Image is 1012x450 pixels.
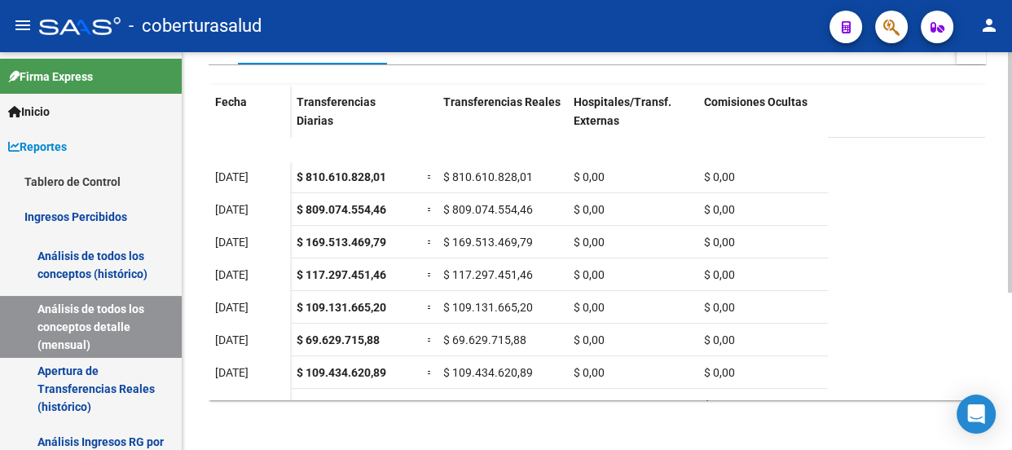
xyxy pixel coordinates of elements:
[704,399,735,412] span: $ 0,00
[297,333,380,346] span: $ 69.629.715,88
[574,95,671,127] span: Hospitales/Transf. Externas
[574,366,605,379] span: $ 0,00
[443,366,533,379] span: $ 109.434.620,89
[215,366,249,379] span: [DATE]
[297,236,386,249] span: $ 169.513.469,79
[443,399,533,412] span: $ 102.261.301,54
[129,8,262,44] span: - coberturasalud
[215,333,249,346] span: [DATE]
[215,268,249,281] span: [DATE]
[427,333,433,346] span: =
[704,301,735,314] span: $ 0,00
[567,85,697,153] datatable-header-cell: Hospitales/Transf. Externas
[297,95,376,127] span: Transferencias Diarias
[297,366,386,379] span: $ 109.434.620,89
[697,85,828,153] datatable-header-cell: Comisiones Ocultas
[437,85,567,153] datatable-header-cell: Transferencias Reales
[443,268,533,281] span: $ 117.297.451,46
[574,333,605,346] span: $ 0,00
[427,301,433,314] span: =
[297,203,386,216] span: $ 809.074.554,46
[297,170,386,183] span: $ 810.610.828,01
[574,268,605,281] span: $ 0,00
[427,170,433,183] span: =
[704,366,735,379] span: $ 0,00
[443,203,533,216] span: $ 809.074.554,46
[979,15,999,35] mat-icon: person
[8,103,50,121] span: Inicio
[427,399,433,412] span: =
[443,236,533,249] span: $ 169.513.469,79
[704,236,735,249] span: $ 0,00
[704,268,735,281] span: $ 0,00
[13,15,33,35] mat-icon: menu
[704,203,735,216] span: $ 0,00
[574,236,605,249] span: $ 0,00
[443,95,561,108] span: Transferencias Reales
[574,170,605,183] span: $ 0,00
[209,85,290,153] datatable-header-cell: Fecha
[215,399,249,412] span: [DATE]
[8,138,67,156] span: Reportes
[215,301,249,314] span: [DATE]
[957,395,996,434] div: Open Intercom Messenger
[215,95,247,108] span: Fecha
[427,268,433,281] span: =
[215,170,249,183] span: [DATE]
[574,399,605,412] span: $ 0,00
[8,68,93,86] span: Firma Express
[297,268,386,281] span: $ 117.297.451,46
[704,95,807,108] span: Comisiones Ocultas
[290,85,420,153] datatable-header-cell: Transferencias Diarias
[297,399,386,412] span: $ 102.261.301,54
[215,203,249,216] span: [DATE]
[704,170,735,183] span: $ 0,00
[215,236,249,249] span: [DATE]
[427,236,433,249] span: =
[574,203,605,216] span: $ 0,00
[443,301,533,314] span: $ 109.131.665,20
[443,333,526,346] span: $ 69.629.715,88
[704,333,735,346] span: $ 0,00
[427,366,433,379] span: =
[297,301,386,314] span: $ 109.131.665,20
[443,170,533,183] span: $ 810.610.828,01
[427,203,433,216] span: =
[574,301,605,314] span: $ 0,00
